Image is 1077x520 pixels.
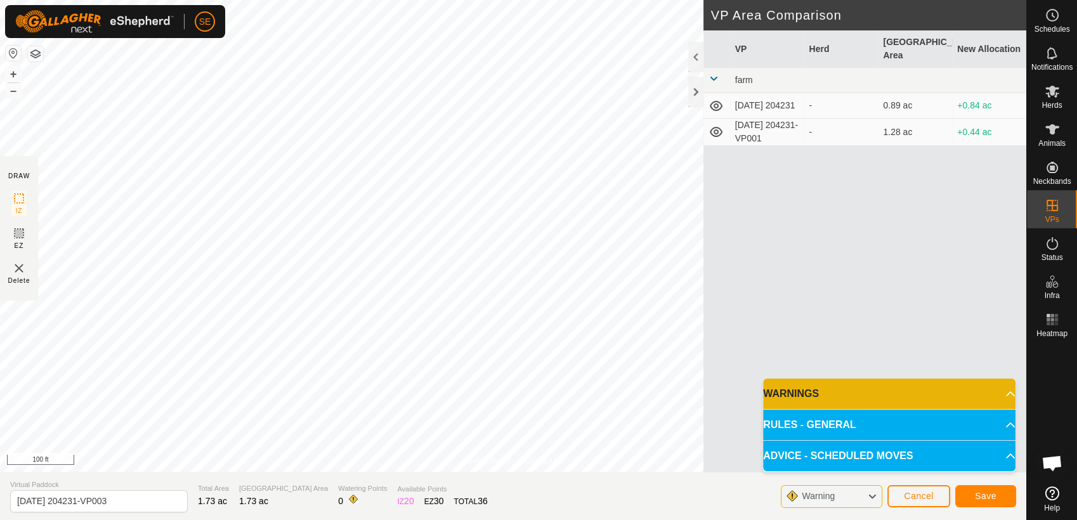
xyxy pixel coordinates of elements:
td: +0.84 ac [952,93,1026,119]
span: Heatmap [1036,330,1067,337]
div: IZ [397,495,414,508]
td: +0.44 ac [952,119,1026,146]
span: 20 [404,496,414,506]
td: [DATE] 204231 [730,93,804,119]
span: Status [1041,254,1062,261]
span: Schedules [1034,25,1069,33]
span: 0 [338,496,343,506]
button: Cancel [887,485,950,507]
th: VP [730,30,804,68]
th: [GEOGRAPHIC_DATA] Area [878,30,952,68]
p-accordion-header: WARNINGS [763,379,1015,409]
div: Open chat [1033,444,1071,482]
span: SE [199,15,211,29]
a: Help [1027,481,1077,517]
span: Neckbands [1033,178,1071,185]
span: EZ [15,241,24,250]
img: Gallagher Logo [15,10,174,33]
div: TOTAL [454,495,488,508]
span: RULES - GENERAL [763,417,856,432]
p-accordion-header: ADVICE - SCHEDULED MOVES [763,441,1015,471]
span: 1.73 ac [239,496,268,506]
span: Warning [802,491,835,501]
span: WARNINGS [763,386,819,401]
span: Available Points [397,484,487,495]
button: Map Layers [28,46,43,62]
img: VP [11,261,27,276]
span: VPs [1045,216,1059,223]
span: 36 [478,496,488,506]
a: Privacy Policy [463,455,511,467]
span: Infra [1044,292,1059,299]
a: Contact Us [526,455,563,467]
div: - [809,99,873,112]
span: farm [735,75,753,85]
span: Cancel [904,491,934,501]
button: – [6,83,21,98]
span: 1.73 ac [198,496,227,506]
span: Watering Points [338,483,387,494]
td: 1.28 ac [878,119,952,146]
span: Animals [1038,140,1066,147]
p-accordion-header: RULES - GENERAL [763,410,1015,440]
td: 0.89 ac [878,93,952,119]
span: 30 [434,496,444,506]
span: Total Area [198,483,229,494]
button: Reset Map [6,46,21,61]
span: Delete [8,276,30,285]
span: ADVICE - SCHEDULED MOVES [763,448,913,464]
th: Herd [804,30,878,68]
span: Notifications [1031,63,1073,71]
span: Save [975,491,996,501]
td: [DATE] 204231-VP001 [730,119,804,146]
span: Herds [1041,101,1062,109]
div: - [809,126,873,139]
div: DRAW [8,171,30,181]
span: IZ [16,206,23,216]
button: + [6,67,21,82]
h2: VP Area Comparison [711,8,1026,23]
span: Virtual Paddock [10,479,188,490]
div: EZ [424,495,444,508]
span: Help [1044,504,1060,512]
span: [GEOGRAPHIC_DATA] Area [239,483,328,494]
button: Save [955,485,1016,507]
th: New Allocation [952,30,1026,68]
